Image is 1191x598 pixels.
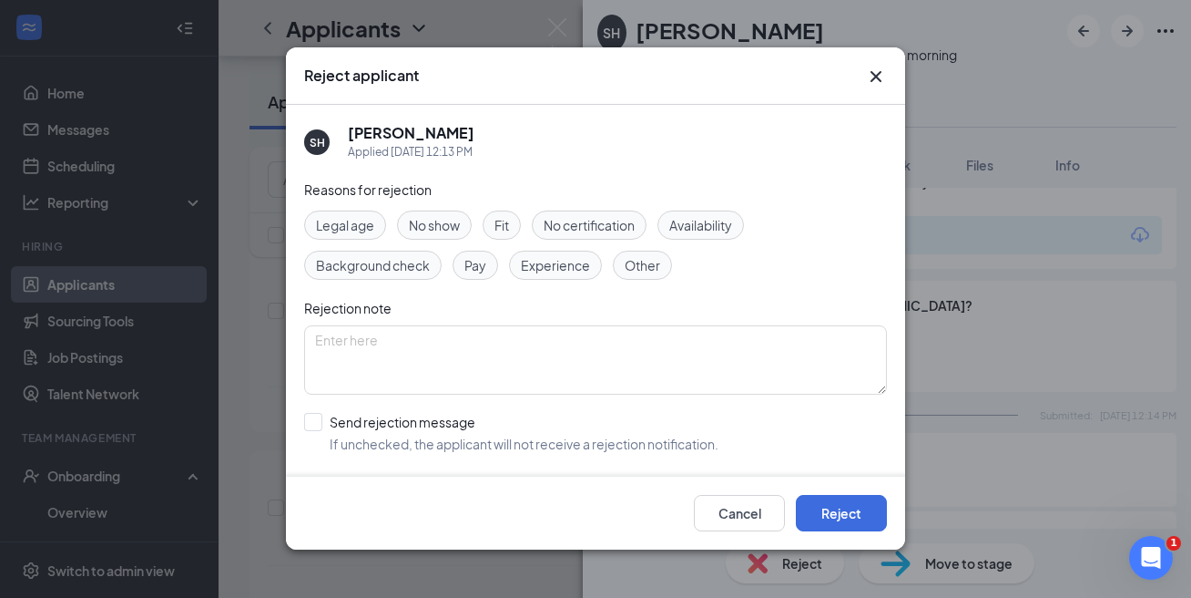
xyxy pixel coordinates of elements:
[304,473,562,490] span: Remove this applicant from talent network?
[694,496,785,532] button: Cancel
[1129,536,1173,580] iframe: Intercom live chat
[409,215,460,235] span: No show
[625,255,660,275] span: Other
[316,255,430,275] span: Background check
[304,181,432,198] span: Reasons for rejection
[796,496,887,532] button: Reject
[669,215,732,235] span: Availability
[544,215,635,235] span: No certification
[865,66,887,88] svg: Cross
[348,123,474,143] h5: [PERSON_NAME]
[304,300,392,316] span: Rejection note
[464,255,486,275] span: Pay
[348,143,474,161] div: Applied [DATE] 12:13 PM
[494,215,509,235] span: Fit
[865,66,887,88] button: Close
[521,255,590,275] span: Experience
[316,215,374,235] span: Legal age
[304,66,419,86] h3: Reject applicant
[1166,536,1181,551] span: 1
[310,135,325,150] div: SH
